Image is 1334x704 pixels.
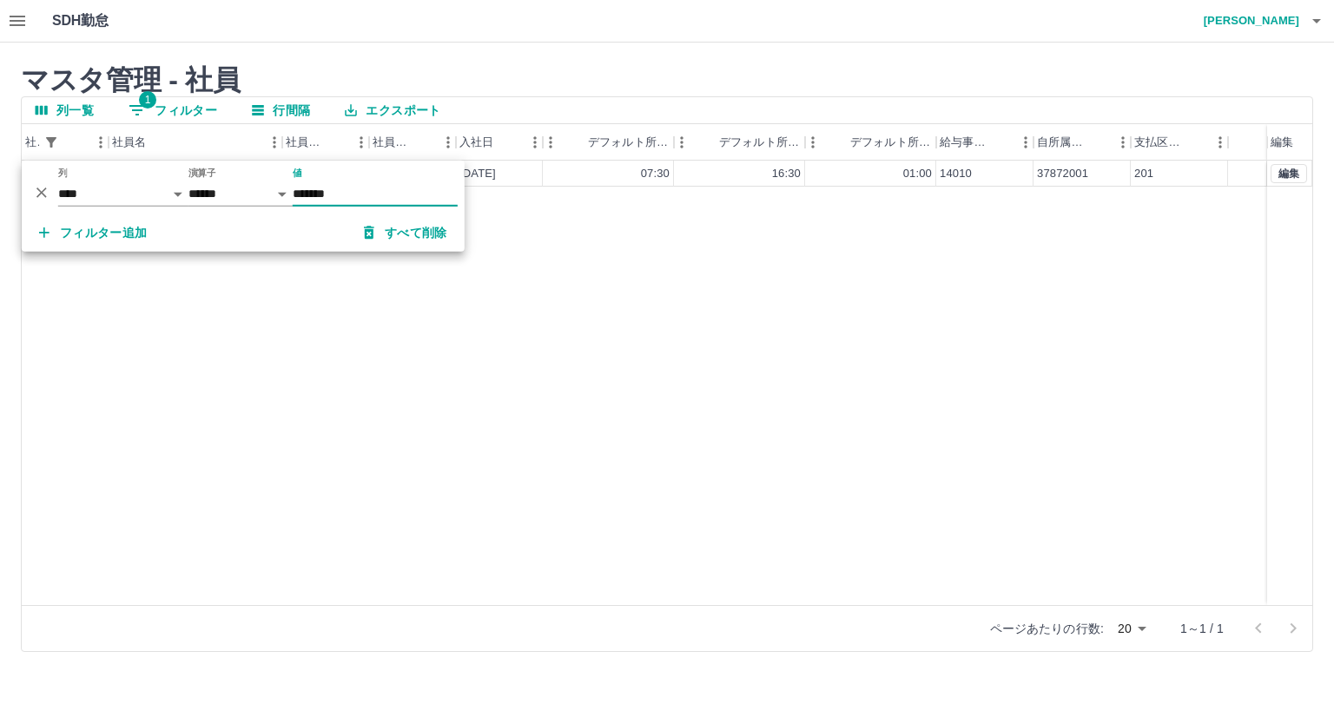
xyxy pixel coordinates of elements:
[1086,130,1110,155] button: ソート
[1207,129,1233,155] button: メニュー
[369,124,456,161] div: 社員区分コード
[805,124,936,161] div: デフォルト所定休憩時間
[350,217,461,248] button: すべて削除
[1267,124,1312,161] div: 編集
[112,124,146,161] div: 社員名
[1131,124,1228,161] div: 支払区分コード
[826,130,850,155] button: ソート
[719,124,802,161] div: デフォルト所定終業時刻
[63,130,88,155] button: ソート
[1013,129,1039,155] button: メニュー
[25,124,39,161] div: 社員番号
[282,124,369,161] div: 社員区分
[1110,129,1136,155] button: メニュー
[139,91,156,109] span: 1
[22,124,109,161] div: 社員番号
[115,97,231,123] button: フィルター表示
[990,620,1104,637] p: ページあたりの行数:
[564,130,588,155] button: ソート
[1037,124,1086,161] div: 自所属契約コード
[1271,164,1307,183] button: 編集
[435,129,461,155] button: メニュー
[588,124,670,161] div: デフォルト所定開始時刻
[936,124,1034,161] div: 給与事業所コード
[348,129,374,155] button: メニュー
[1034,124,1131,161] div: 自所属契約コード
[411,130,435,155] button: ソート
[22,97,108,123] button: 列選択
[109,124,282,161] div: 社員名
[459,166,496,182] div: [DATE]
[25,217,162,248] button: フィルター追加
[1037,166,1088,182] div: 37872001
[459,124,493,161] div: 入社日
[88,129,114,155] button: メニュー
[1134,124,1183,161] div: 支払区分コード
[39,130,63,155] button: フィルター表示
[493,130,518,155] button: ソート
[772,166,801,182] div: 16:30
[39,130,63,155] div: 1件のフィルターを適用中
[261,129,287,155] button: メニュー
[373,124,411,161] div: 社員区分コード
[1180,620,1224,637] p: 1～1 / 1
[238,97,324,123] button: 行間隔
[29,179,55,205] button: 削除
[522,129,548,155] button: メニュー
[903,166,932,182] div: 01:00
[456,124,543,161] div: 入社日
[331,97,454,123] button: エクスポート
[324,130,348,155] button: ソート
[1111,616,1152,641] div: 20
[1271,124,1293,161] div: 編集
[695,130,719,155] button: ソート
[1183,130,1207,155] button: ソート
[543,124,674,161] div: デフォルト所定開始時刻
[850,124,933,161] div: デフォルト所定休憩時間
[674,124,805,161] div: デフォルト所定終業時刻
[988,130,1013,155] button: ソート
[1134,166,1153,182] div: 201
[58,166,68,179] label: 列
[188,166,216,179] label: 演算子
[146,130,170,155] button: ソート
[641,166,670,182] div: 07:30
[293,166,302,179] label: 値
[940,124,988,161] div: 給与事業所コード
[286,124,324,161] div: 社員区分
[940,166,972,182] div: 14010
[21,63,1313,96] h2: マスタ管理 - 社員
